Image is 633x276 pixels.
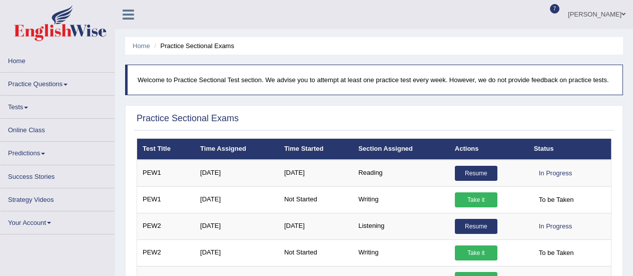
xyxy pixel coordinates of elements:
[534,245,579,260] span: To be Taken
[353,213,449,239] td: Listening
[137,160,195,187] td: PEW1
[1,50,115,69] a: Home
[195,239,279,266] td: [DATE]
[279,186,353,213] td: Not Started
[534,166,577,181] div: In Progress
[137,186,195,213] td: PEW1
[449,139,528,160] th: Actions
[195,139,279,160] th: Time Assigned
[1,188,115,208] a: Strategy Videos
[1,73,115,92] a: Practice Questions
[137,114,239,124] h2: Practice Sectional Exams
[279,239,353,266] td: Not Started
[1,142,115,161] a: Predictions
[195,186,279,213] td: [DATE]
[279,213,353,239] td: [DATE]
[1,211,115,231] a: Your Account
[353,139,449,160] th: Section Assigned
[455,166,497,181] a: Resume
[195,213,279,239] td: [DATE]
[279,139,353,160] th: Time Started
[137,239,195,266] td: PEW2
[133,42,150,50] a: Home
[279,160,353,187] td: [DATE]
[353,239,449,266] td: Writing
[455,219,497,234] a: Resume
[455,192,497,207] a: Take it
[353,186,449,213] td: Writing
[1,165,115,185] a: Success Stories
[1,119,115,138] a: Online Class
[195,160,279,187] td: [DATE]
[528,139,611,160] th: Status
[550,4,560,14] span: 7
[137,213,195,239] td: PEW2
[1,96,115,115] a: Tests
[138,75,612,85] p: Welcome to Practice Sectional Test section. We advise you to attempt at least one practice test e...
[534,192,579,207] span: To be Taken
[137,139,195,160] th: Test Title
[534,219,577,234] div: In Progress
[152,41,234,51] li: Practice Sectional Exams
[353,160,449,187] td: Reading
[455,245,497,260] a: Take it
